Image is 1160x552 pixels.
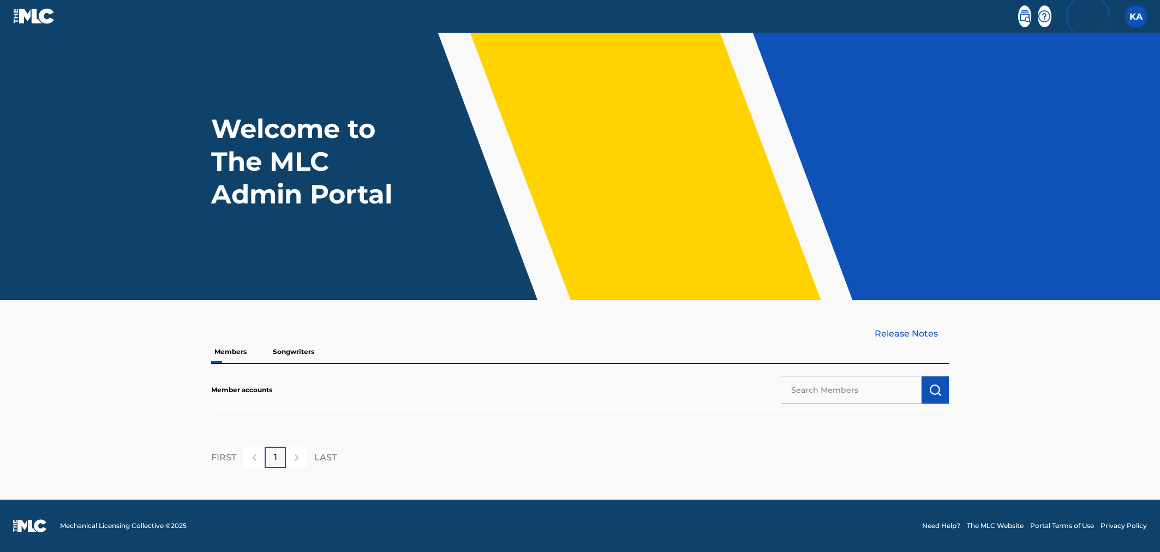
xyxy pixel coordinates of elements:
[1101,521,1147,531] a: Privacy Policy
[211,451,236,464] p: FIRST
[270,340,318,363] p: Songwriters
[314,451,337,464] p: LAST
[922,521,960,531] a: Need Help?
[1038,5,1051,27] div: Help
[60,521,187,531] span: Mechanical Licensing Collective © 2025
[1018,10,1031,23] img: search
[1105,500,1160,552] iframe: Chat Widget
[967,521,1024,531] a: The MLC Website
[1038,10,1051,23] img: help
[1030,521,1094,531] a: Portal Terms of Use
[1018,5,1031,27] a: Public Search
[13,519,47,532] img: logo
[274,451,277,464] p: 1
[781,376,922,404] input: Search Members
[13,8,55,24] img: MLC Logo
[211,340,250,363] p: Members
[1125,5,1147,27] div: User Menu
[929,383,942,397] img: Search Works
[875,327,949,340] a: Release Notes
[211,385,272,395] p: Member accounts
[211,112,415,211] h1: Welcome to The MLC Admin Portal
